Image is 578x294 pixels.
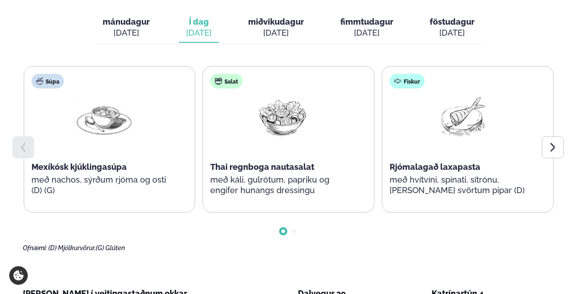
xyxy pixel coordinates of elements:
[31,74,64,89] div: Súpa
[31,162,127,172] span: Mexíkósk kjúklingasúpa
[210,174,355,196] p: með káli, gulrótum, papriku og engifer hunangs dressingu
[430,27,474,38] div: [DATE]
[48,244,96,252] span: (D) Mjólkurvörur,
[31,174,177,196] p: með nachos, sýrðum rjóma og osti (D) (G)
[95,13,157,43] button: mánudagur [DATE]
[103,27,150,38] div: [DATE]
[248,17,304,26] span: miðvikudagur
[390,162,480,172] span: Rjómalagað laxapasta
[340,27,393,38] div: [DATE]
[210,162,314,172] span: Thai regnboga nautasalat
[422,13,482,43] button: föstudagur [DATE]
[23,244,47,252] span: Ofnæmi:
[333,13,401,43] button: fimmtudagur [DATE]
[248,27,304,38] div: [DATE]
[390,174,535,196] p: með hvítvíni, spínati, sítrónu, [PERSON_NAME] svörtum pipar (D)
[96,244,125,252] span: (G) Glúten
[210,74,243,89] div: Salat
[186,27,212,38] div: [DATE]
[241,13,311,43] button: miðvikudagur [DATE]
[394,78,401,85] img: fish.svg
[75,96,133,138] img: Soup.png
[292,230,296,233] span: Go to slide 2
[179,13,219,43] button: Í dag [DATE]
[281,230,285,233] span: Go to slide 1
[103,17,150,26] span: mánudagur
[340,17,393,26] span: fimmtudagur
[390,74,425,89] div: Fiskur
[9,266,28,285] a: Cookie settings
[254,96,312,138] img: Salad.png
[430,17,474,26] span: föstudagur
[215,78,222,85] img: salad.svg
[36,78,43,85] img: soup.svg
[186,16,212,27] span: Í dag
[433,96,491,138] img: Fish.png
